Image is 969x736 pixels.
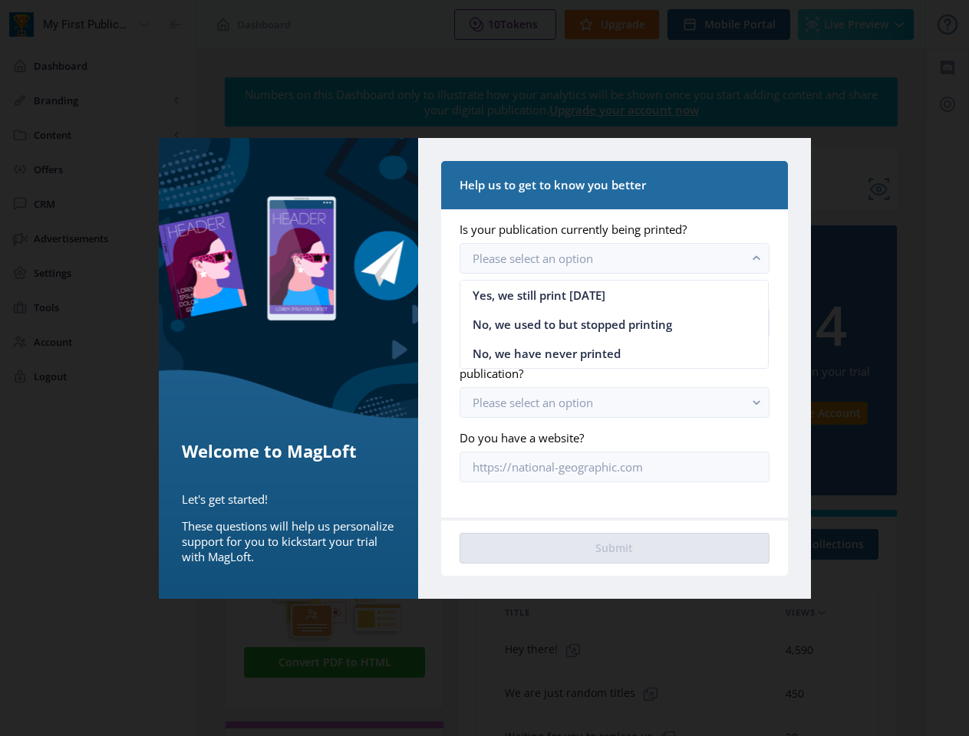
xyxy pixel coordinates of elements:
label: Is your publication currently being printed? [460,222,756,237]
button: Please select an option [460,243,769,274]
p: Let's get started! [182,491,396,507]
span: No, we used to but stopped printing [473,315,672,333]
input: https://national-geographic.com [460,452,769,482]
button: Please select an option [460,387,769,418]
label: Do you have a website? [460,430,756,445]
span: Yes, we still print [DATE] [473,286,605,304]
span: Please select an option [473,395,593,410]
span: Please select an option [473,251,593,266]
nb-card-header: Help us to get to know you better [441,161,787,209]
button: Submit [460,533,769,563]
p: These questions will help us personalize support for you to kickstart your trial with MagLoft. [182,518,396,564]
h5: Welcome to MagLoft [182,439,396,463]
span: No, we have never printed [473,344,621,363]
